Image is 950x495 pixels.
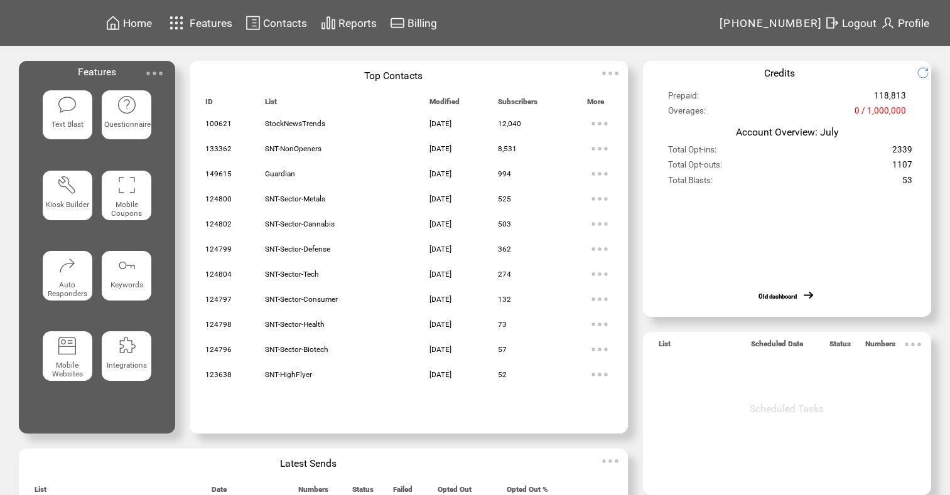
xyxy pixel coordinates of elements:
[265,270,319,279] span: SNT-Sector-Tech
[190,17,232,29] span: Features
[874,91,906,106] span: 118,813
[265,97,277,112] span: List
[102,90,151,161] a: Questionnaire
[498,295,511,304] span: 132
[263,17,307,29] span: Contacts
[587,161,612,186] img: ellypsis.svg
[587,211,612,237] img: ellypsis.svg
[265,194,325,203] span: SNT-Sector-Metals
[390,15,405,31] img: creidtcard.svg
[43,331,92,402] a: Mobile Websites
[142,61,167,86] img: ellypsis.svg
[57,255,77,275] img: auto-responders.svg
[587,362,612,387] img: ellypsis.svg
[587,186,612,211] img: ellypsis.svg
[668,160,722,175] span: Total Opt-outs:
[205,345,232,354] span: 124796
[57,175,77,195] img: tool%201.svg
[429,97,460,112] span: Modified
[900,332,926,357] img: ellypsis.svg
[498,97,537,112] span: Subscribers
[878,13,931,33] a: Profile
[498,169,511,178] span: 994
[587,312,612,337] img: ellypsis.svg
[205,370,232,379] span: 123638
[892,145,912,160] span: 2339
[265,144,321,153] span: SNT-NonOpeners
[166,13,188,33] img: features.svg
[751,339,803,354] span: Scheduled Date
[902,176,912,191] span: 53
[52,361,83,378] span: Mobile Websites
[205,270,232,279] span: 124804
[123,17,152,29] span: Home
[117,255,137,275] img: keywords.svg
[917,67,939,79] img: refresh.png
[764,67,795,79] span: Credits
[78,66,116,78] span: Features
[587,136,612,161] img: ellypsis.svg
[842,17,877,29] span: Logout
[205,144,232,153] span: 133362
[265,295,338,304] span: SNT-Sector-Consumer
[104,120,151,129] span: Questionnaire
[364,70,423,82] span: Top Contacts
[111,200,142,218] span: Mobile Coupons
[246,15,261,31] img: contacts.svg
[117,95,137,115] img: questionnaire.svg
[57,95,77,115] img: text-blast.svg
[117,336,137,356] img: integrations.svg
[587,337,612,362] img: ellypsis.svg
[265,119,325,128] span: StockNewsTrends
[388,13,439,33] a: Billing
[498,370,507,379] span: 52
[265,370,312,379] span: SNT-HighFlyer
[668,176,713,191] span: Total Blasts:
[498,270,511,279] span: 274
[498,345,507,354] span: 57
[587,287,612,312] img: ellypsis.svg
[105,15,121,31] img: home.svg
[587,262,612,287] img: ellypsis.svg
[280,457,337,469] span: Latest Sends
[102,331,151,402] a: Integrations
[736,126,838,138] span: Account Overview: July
[244,13,309,33] a: Contacts
[498,194,511,203] span: 525
[319,13,379,33] a: Reports
[205,295,232,304] span: 124797
[898,17,929,29] span: Profile
[205,119,232,128] span: 100621
[321,15,336,31] img: chart.svg
[111,280,143,289] span: Keywords
[429,295,451,304] span: [DATE]
[668,145,716,160] span: Total Opt-ins:
[823,13,878,33] a: Logout
[498,220,511,228] span: 503
[205,169,232,178] span: 149615
[408,17,437,29] span: Billing
[668,91,699,106] span: Prepaid:
[429,119,451,128] span: [DATE]
[338,17,377,29] span: Reports
[265,245,330,253] span: SNT-Sector-Defense
[587,111,612,136] img: ellypsis.svg
[429,370,451,379] span: [DATE]
[429,194,451,203] span: [DATE]
[429,220,451,228] span: [DATE]
[205,245,232,253] span: 124799
[498,119,521,128] span: 12,040
[865,339,895,354] span: Numbers
[598,449,623,474] img: ellypsis.svg
[265,345,328,354] span: SNT-Sector-Biotech
[107,361,147,370] span: Integrations
[102,171,151,241] a: Mobile Coupons
[57,336,77,356] img: mobile-websites.svg
[892,160,912,175] span: 1107
[758,293,797,300] a: Old dashboard
[659,339,671,354] span: List
[205,220,232,228] span: 124802
[164,11,235,35] a: Features
[429,320,451,329] span: [DATE]
[429,270,451,279] span: [DATE]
